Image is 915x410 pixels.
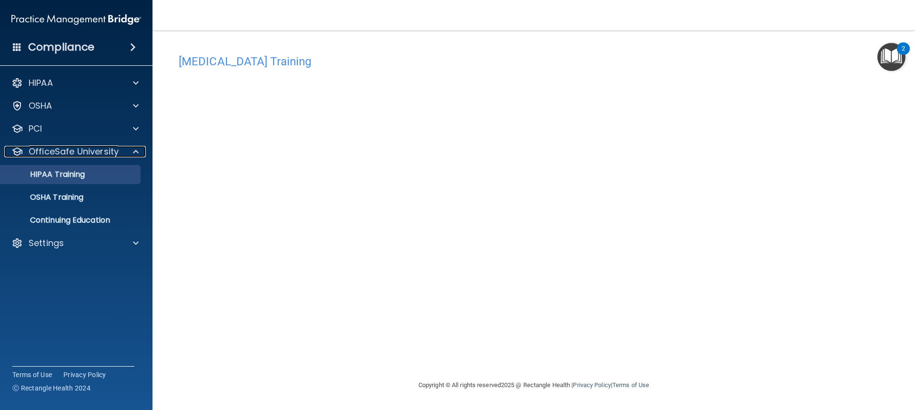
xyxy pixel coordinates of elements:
a: OfficeSafe University [11,146,139,157]
p: Settings [29,237,64,249]
iframe: Drift Widget Chat Controller [750,342,904,380]
a: HIPAA [11,77,139,89]
a: Terms of Use [612,381,649,389]
img: PMB logo [11,10,141,29]
iframe: covid-19 [179,73,655,366]
p: OSHA Training [6,193,83,202]
p: OfficeSafe University [29,146,119,157]
div: Copyright © All rights reserved 2025 @ Rectangle Health | | [360,370,708,400]
div: 2 [902,49,905,61]
a: Settings [11,237,139,249]
p: Continuing Education [6,215,136,225]
a: Privacy Policy [573,381,610,389]
h4: [MEDICAL_DATA] Training [179,55,889,68]
a: OSHA [11,100,139,112]
a: Terms of Use [12,370,52,379]
p: PCI [29,123,42,134]
p: HIPAA Training [6,170,85,179]
a: PCI [11,123,139,134]
span: Ⓒ Rectangle Health 2024 [12,383,91,393]
p: HIPAA [29,77,53,89]
h4: Compliance [28,41,94,54]
p: OSHA [29,100,52,112]
button: Open Resource Center, 2 new notifications [877,43,905,71]
a: Privacy Policy [63,370,106,379]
